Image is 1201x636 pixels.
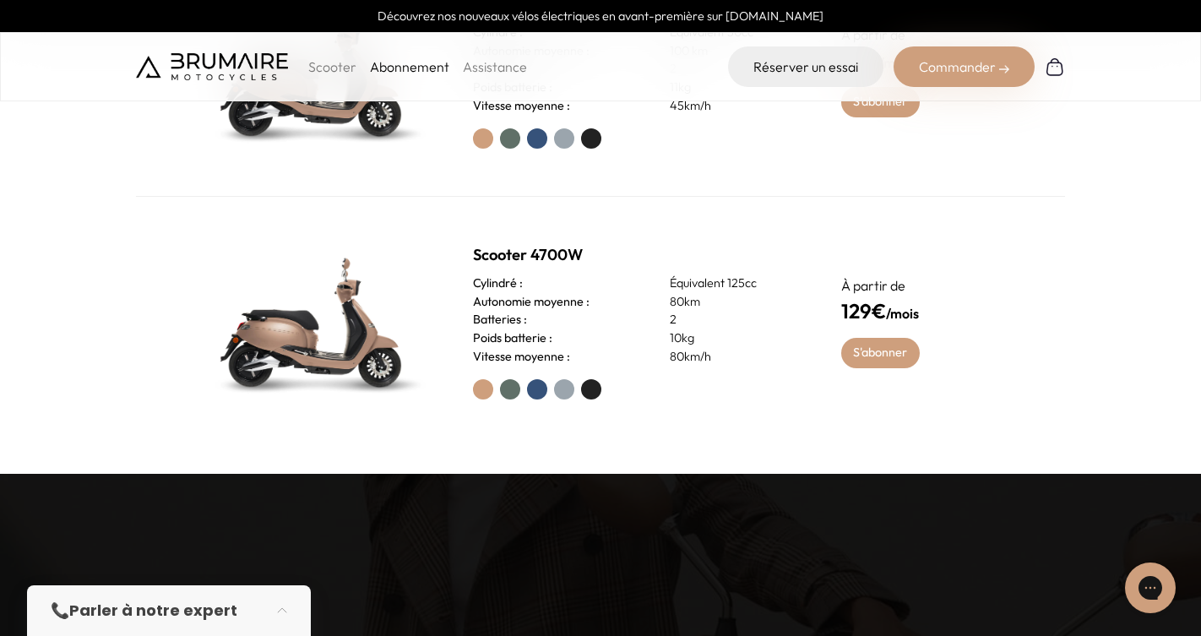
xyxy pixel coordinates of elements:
p: 10kg [670,329,801,348]
h3: Autonomie moyenne : [473,293,590,312]
a: S'abonner [841,338,920,368]
a: Assistance [463,58,527,75]
h3: Cylindré : [473,275,523,293]
p: 80km [670,293,801,312]
p: Scooter [308,57,356,77]
h4: /mois [841,296,1005,326]
a: Réserver un essai [728,46,883,87]
p: 80km/h [670,348,801,367]
h3: Vitesse moyenne : [473,97,570,116]
img: Scooter Brumaire vert [196,237,432,406]
h3: Batteries : [473,311,527,329]
iframe: Gorgias live chat messenger [1117,557,1184,619]
img: right-arrow-2.png [999,64,1009,74]
img: Brumaire Motocycles [136,53,288,80]
a: S'abonner [841,87,920,117]
img: Panier [1045,57,1065,77]
div: Commander [894,46,1035,87]
a: Abonnement [370,58,449,75]
p: Équivalent 125cc [670,275,801,293]
p: 2 [670,311,801,329]
p: À partir de [841,275,1005,296]
span: 129€ [841,298,886,323]
h3: Poids batterie : [473,329,552,348]
p: 45km/h [670,97,801,116]
h3: Vitesse moyenne : [473,348,570,367]
h2: Scooter 4700W [473,243,801,267]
